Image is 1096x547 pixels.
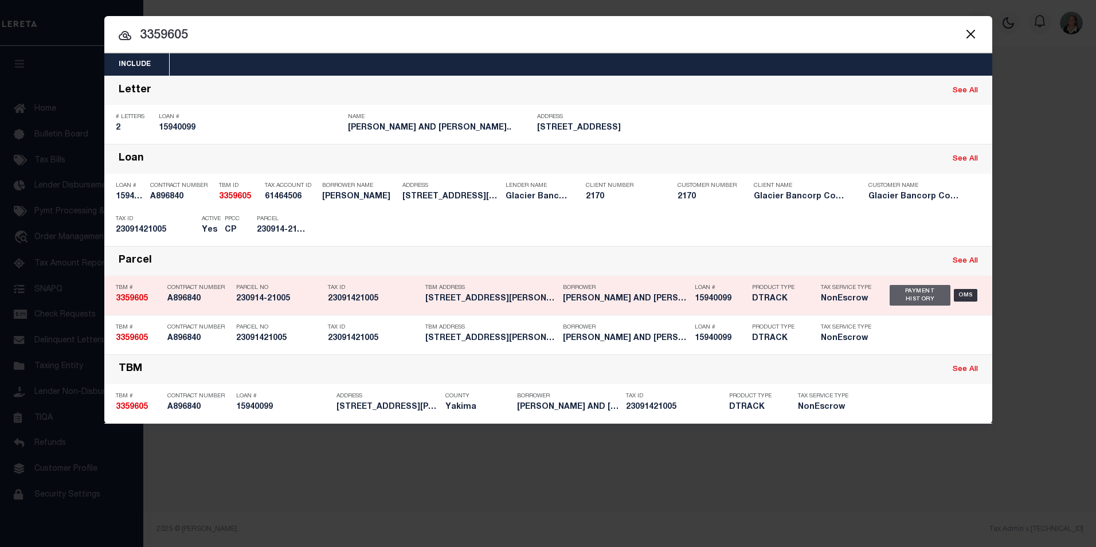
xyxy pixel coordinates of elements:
[116,403,162,412] h5: 3359605
[729,403,781,412] h5: DTRACK
[104,26,992,46] input: Start typing...
[425,294,557,304] h5: 820 WILSON HWY GRANDVIEW WA 98930
[563,294,689,304] h5: Donald E Golladay AND TERRIA L ...
[265,192,316,202] h5: 61464506
[328,334,420,343] h5: 23091421005
[586,192,660,202] h5: 2170
[328,324,420,331] p: Tax ID
[798,393,855,400] p: Tax Service Type
[445,403,511,412] h5: Yakima
[626,393,723,400] p: Tax ID
[821,334,872,343] h5: NonEscrow
[159,114,342,120] p: Loan #
[116,295,148,303] strong: 3359605
[402,182,500,189] p: Address
[425,334,557,343] h5: 820 WILSON HWY GRANDVIEW WA 98930
[219,182,259,189] p: TBM ID
[116,114,153,120] p: # Letters
[586,182,660,189] p: Client Number
[890,285,951,306] div: Payment History
[322,192,397,202] h5: DONALD GOLLADAY
[116,324,162,331] p: TBM #
[626,403,723,412] h5: 23091421005
[167,324,230,331] p: Contract Number
[517,393,620,400] p: Borrower
[225,225,240,235] h5: CP
[348,123,531,133] h5: Donald E Golladay AND TERRIA L ...
[116,334,162,343] h5: 3359605
[167,393,230,400] p: Contract Number
[678,192,735,202] h5: 2170
[336,403,440,412] h5: 820 WILSON HWY
[219,193,251,201] strong: 3359605
[754,182,851,189] p: Client Name
[236,324,322,331] p: Parcel No
[167,294,230,304] h5: A896840
[116,182,144,189] p: Loan #
[104,53,165,76] button: Include
[537,114,721,120] p: Address
[322,182,397,189] p: Borrower Name
[116,123,153,133] h5: 2
[678,182,737,189] p: Customer Number
[695,284,746,291] p: Loan #
[517,403,620,412] h5: Donald E Golladay AND TERRIA L ...
[752,334,804,343] h5: DTRACK
[236,403,331,412] h5: 15940099
[953,87,978,95] a: See All
[445,393,511,400] p: County
[964,26,978,41] button: Close
[328,284,420,291] p: Tax ID
[563,334,689,343] h5: Donald E Golladay AND TERRIA L ...
[695,324,746,331] p: Loan #
[868,192,966,202] h5: Glacier Bancorp Commercial
[167,334,230,343] h5: A896840
[116,334,148,342] strong: 3359605
[425,324,557,331] p: TBM Address
[821,284,872,291] p: Tax Service Type
[506,182,569,189] p: Lender Name
[116,403,148,411] strong: 3359605
[116,216,196,222] p: Tax ID
[729,393,781,400] p: Product Type
[116,192,144,202] h5: 15940099
[868,182,966,189] p: Customer Name
[150,192,213,202] h5: A896840
[821,294,872,304] h5: NonEscrow
[236,284,322,291] p: Parcel No
[954,289,977,302] div: OMS
[116,294,162,304] h5: 3359605
[506,192,569,202] h5: Glacier Bancorp Commercial
[219,192,259,202] h5: 3359605
[348,114,531,120] p: Name
[119,255,152,268] div: Parcel
[202,225,219,235] h5: Yes
[953,257,978,265] a: See All
[119,153,144,166] div: Loan
[402,192,500,202] h5: 820 WILSON HWY GRANDVIEW WA 98930
[821,324,872,331] p: Tax Service Type
[752,294,804,304] h5: DTRACK
[752,284,804,291] p: Product Type
[953,366,978,373] a: See All
[119,84,151,97] div: Letter
[752,324,804,331] p: Product Type
[537,123,721,133] h5: 2260 Factory Rd
[328,294,420,304] h5: 23091421005
[257,216,308,222] p: Parcel
[695,334,746,343] h5: 15940099
[116,393,162,400] p: TBM #
[695,294,746,304] h5: 15940099
[150,182,213,189] p: Contract Number
[116,225,196,235] h5: 23091421005
[202,216,221,222] p: Active
[754,192,851,202] h5: Glacier Bancorp Commercial
[167,284,230,291] p: Contract Number
[563,284,689,291] p: Borrower
[159,123,342,133] h5: 15940099
[236,393,331,400] p: Loan #
[798,403,855,412] h5: NonEscrow
[119,363,142,376] div: TBM
[265,182,316,189] p: Tax Account ID
[425,284,557,291] p: TBM Address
